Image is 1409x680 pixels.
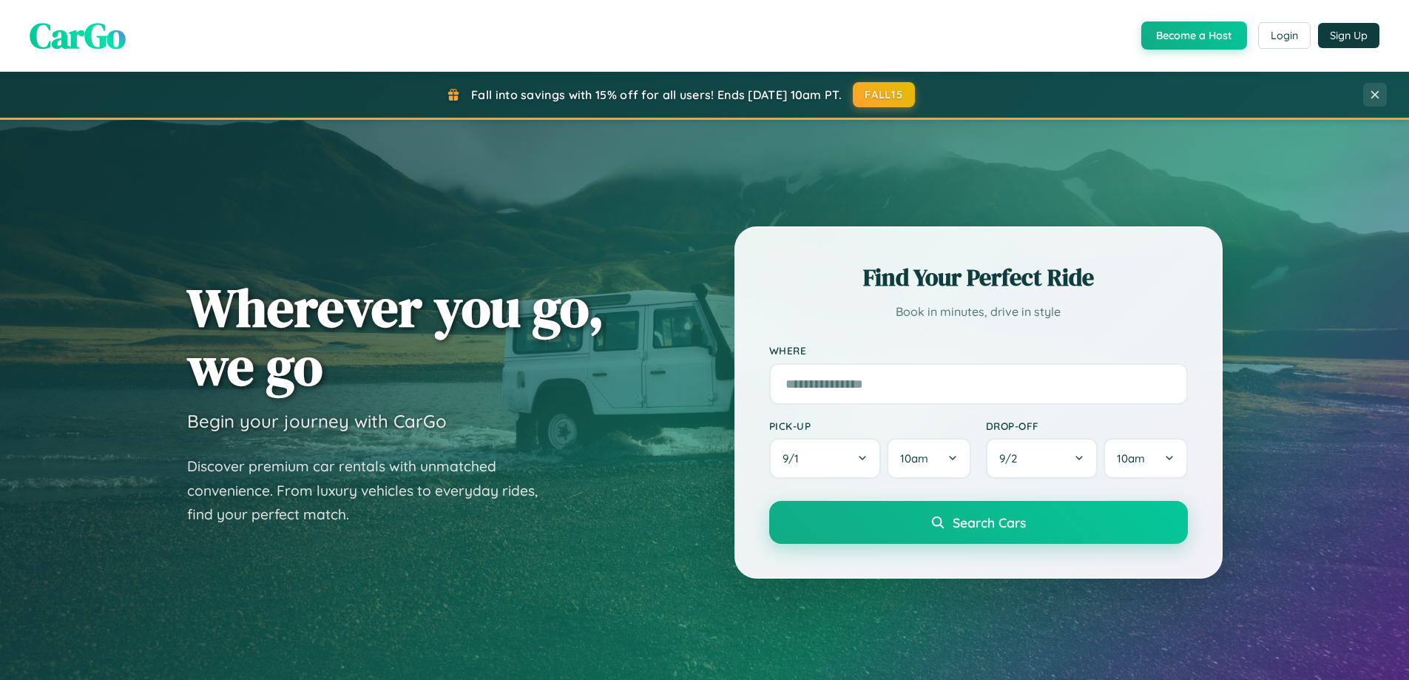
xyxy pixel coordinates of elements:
[769,438,882,479] button: 9/1
[986,438,1098,479] button: 9/2
[769,261,1188,294] h2: Find Your Perfect Ride
[471,87,842,102] span: Fall into savings with 15% off for all users! Ends [DATE] 10am PT.
[30,11,126,60] span: CarGo
[187,454,557,527] p: Discover premium car rentals with unmatched convenience. From luxury vehicles to everyday rides, ...
[1318,23,1379,48] button: Sign Up
[887,438,970,479] button: 10am
[1141,21,1247,50] button: Become a Host
[769,301,1188,323] p: Book in minutes, drive in style
[900,451,928,465] span: 10am
[953,514,1026,531] span: Search Cars
[783,451,806,465] span: 9 / 1
[1258,22,1311,49] button: Login
[986,420,1188,432] label: Drop-off
[769,420,971,432] label: Pick-up
[187,410,447,432] h3: Begin your journey with CarGo
[1104,438,1187,479] button: 10am
[187,278,604,395] h1: Wherever you go, we go
[999,451,1024,465] span: 9 / 2
[769,501,1188,544] button: Search Cars
[1117,451,1145,465] span: 10am
[769,345,1188,357] label: Where
[853,82,915,107] button: FALL15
